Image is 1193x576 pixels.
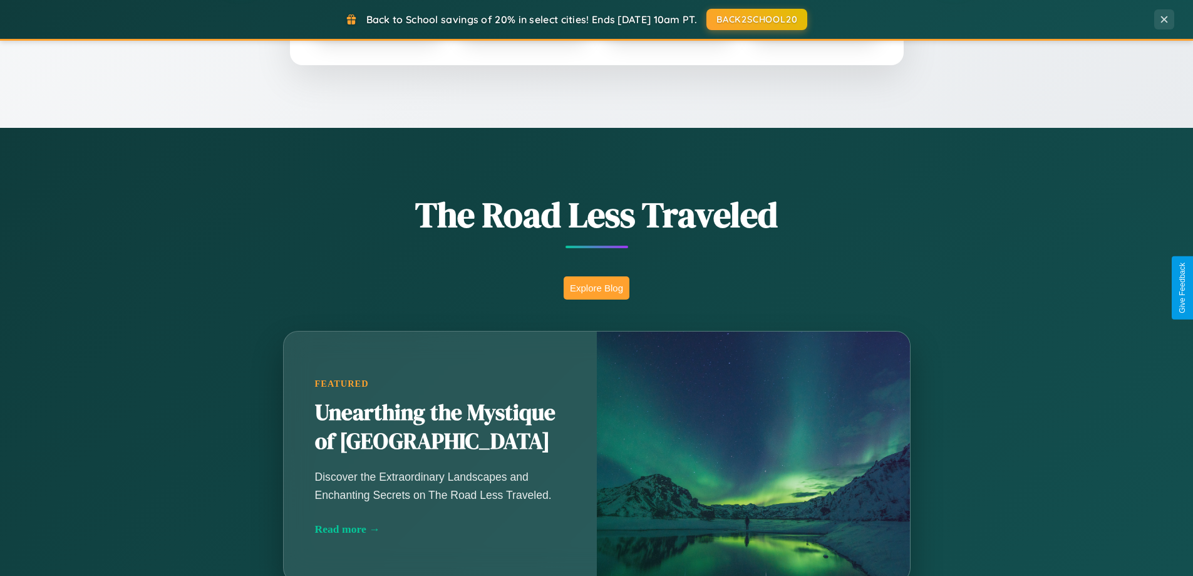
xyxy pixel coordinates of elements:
[221,191,973,239] h1: The Road Less Traveled
[315,379,566,389] div: Featured
[1178,263,1187,313] div: Give Feedback
[706,9,807,30] button: BACK2SCHOOL20
[564,276,629,300] button: Explore Blog
[315,399,566,456] h2: Unearthing the Mystique of [GEOGRAPHIC_DATA]
[366,13,697,26] span: Back to School savings of 20% in select cities! Ends [DATE] 10am PT.
[315,523,566,536] div: Read more →
[315,468,566,503] p: Discover the Extraordinary Landscapes and Enchanting Secrets on The Road Less Traveled.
